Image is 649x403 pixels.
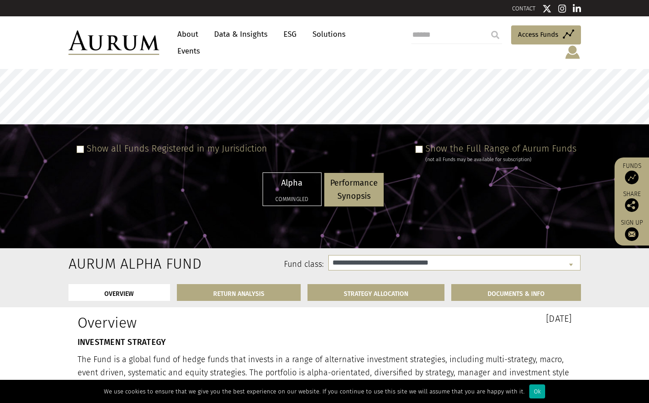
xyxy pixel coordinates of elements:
[177,284,301,301] a: RETURN ANALYSIS
[269,197,315,202] h5: Commingled
[625,227,639,241] img: Sign up to our newsletter
[518,29,558,40] span: Access Funds
[564,44,581,60] img: account-icon.svg
[425,143,576,154] label: Show the Full Range of Aurum Funds
[332,314,572,323] h3: [DATE]
[619,162,644,184] a: Funds
[619,219,644,241] a: Sign up
[210,26,272,43] a: Data & Insights
[279,26,301,43] a: ESG
[173,43,200,59] a: Events
[451,284,581,301] a: DOCUMENTS & INFO
[512,5,536,12] a: CONTACT
[542,4,551,13] img: Twitter icon
[486,26,504,44] input: Submit
[330,177,378,203] p: Performance Synopsis
[269,177,315,190] p: Alpha
[425,156,576,164] div: (not all Funds may be available for subscription)
[625,171,639,184] img: Access Funds
[625,198,639,212] img: Share this post
[78,314,318,331] h1: Overview
[78,337,166,347] strong: INVESTMENT STRATEGY
[308,26,350,43] a: Solutions
[173,26,203,43] a: About
[529,384,545,398] div: Ok
[156,259,324,270] label: Fund class:
[573,4,581,13] img: Linkedin icon
[68,30,159,55] img: Aurum
[511,25,581,44] a: Access Funds
[87,143,267,154] label: Show all Funds Registered in my Jurisdiction
[558,4,566,13] img: Instagram icon
[68,255,142,272] h2: Aurum Alpha Fund
[307,284,444,301] a: STRATEGY ALLOCATION
[619,191,644,212] div: Share
[78,353,572,392] p: The Fund is a global fund of hedge funds that invests in a range of alternative investment strate...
